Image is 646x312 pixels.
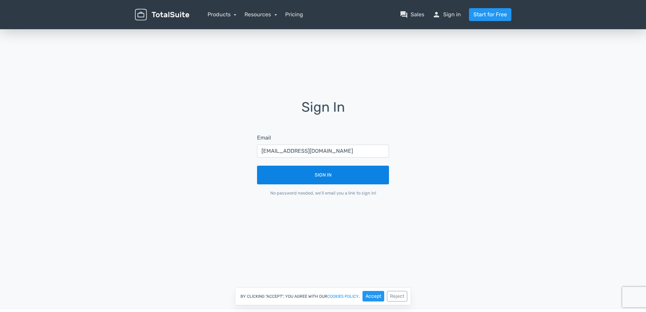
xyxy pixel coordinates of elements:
[135,9,189,21] img: TotalSuite for WordPress
[363,291,384,301] button: Accept
[244,11,277,18] a: Resources
[327,294,359,298] a: cookies policy
[400,11,424,19] a: question_answerSales
[285,11,303,19] a: Pricing
[257,134,271,142] label: Email
[257,166,389,184] button: Sign In
[432,11,441,19] span: person
[208,11,237,18] a: Products
[469,8,511,21] a: Start for Free
[257,190,389,196] div: No password needed, we'll email you a link to sign in!
[432,11,461,19] a: personSign in
[235,287,411,305] div: By clicking "Accept", you agree with our .
[400,11,408,19] span: question_answer
[387,291,407,301] button: Reject
[248,100,398,124] h1: Sign In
